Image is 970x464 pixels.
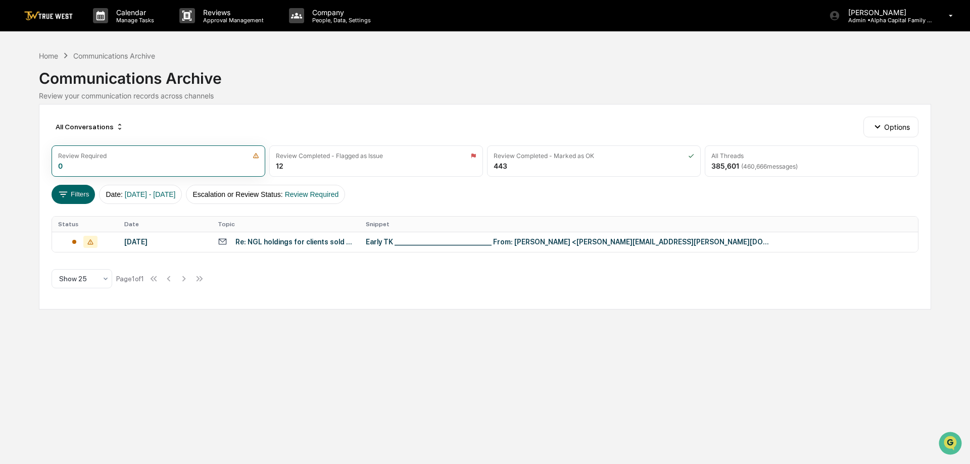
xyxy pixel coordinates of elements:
span: ( 460,666 messages) [741,163,798,170]
span: [DATE] - [DATE] [125,190,176,198]
div: 🔎 [10,147,18,156]
div: 🗄️ [73,128,81,136]
div: Review Required [58,152,107,160]
div: Re: NGL holdings for clients sold to SRS [235,238,354,246]
div: 12 [276,162,283,170]
div: Review your communication records across channels [39,91,931,100]
p: Approval Management [195,17,269,24]
span: Review Required [285,190,339,198]
div: Early TK ________________________________ From: [PERSON_NAME] <[PERSON_NAME][EMAIL_ADDRESS][PERSO... [366,238,770,246]
div: Review Completed - Marked as OK [494,152,594,160]
iframe: Open customer support [938,431,965,458]
img: icon [253,152,259,159]
p: [PERSON_NAME] [840,8,934,17]
button: Date:[DATE] - [DATE] [99,185,182,204]
p: Manage Tasks [108,17,159,24]
button: Options [863,117,918,137]
span: Pylon [101,171,122,179]
img: 1746055101610-c473b297-6a78-478c-a979-82029cc54cd1 [10,77,28,95]
a: 🗄️Attestations [69,123,129,141]
a: 🖐️Preclearance [6,123,69,141]
div: We're available if you need us! [34,87,128,95]
span: Attestations [83,127,125,137]
p: Calendar [108,8,159,17]
a: 🔎Data Lookup [6,142,68,161]
img: logo [24,11,73,21]
p: Admin • Alpha Capital Family Office [840,17,934,24]
div: 385,601 [711,162,798,170]
button: Escalation or Review Status:Review Required [186,185,345,204]
p: Reviews [195,8,269,17]
a: Powered byPylon [71,171,122,179]
div: Page 1 of 1 [116,275,144,283]
p: How can we help? [10,21,184,37]
th: Status [52,217,118,232]
img: icon [470,152,476,159]
th: Date [118,217,212,232]
div: Start new chat [34,77,166,87]
p: People, Data, Settings [304,17,376,24]
button: Filters [52,185,95,204]
div: [DATE] [124,238,206,246]
div: Communications Archive [39,61,931,87]
button: Start new chat [172,80,184,92]
div: 443 [494,162,507,170]
p: Company [304,8,376,17]
div: All Conversations [52,119,128,135]
span: Preclearance [20,127,65,137]
img: icon [688,152,694,159]
th: Topic [212,217,360,232]
div: Review Completed - Flagged as Issue [276,152,383,160]
div: Communications Archive [73,51,155,60]
div: Home [39,51,58,60]
div: All Threads [711,152,744,160]
div: 0 [58,162,63,170]
div: 🖐️ [10,128,18,136]
th: Snippet [360,217,918,232]
span: Data Lookup [20,146,64,157]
